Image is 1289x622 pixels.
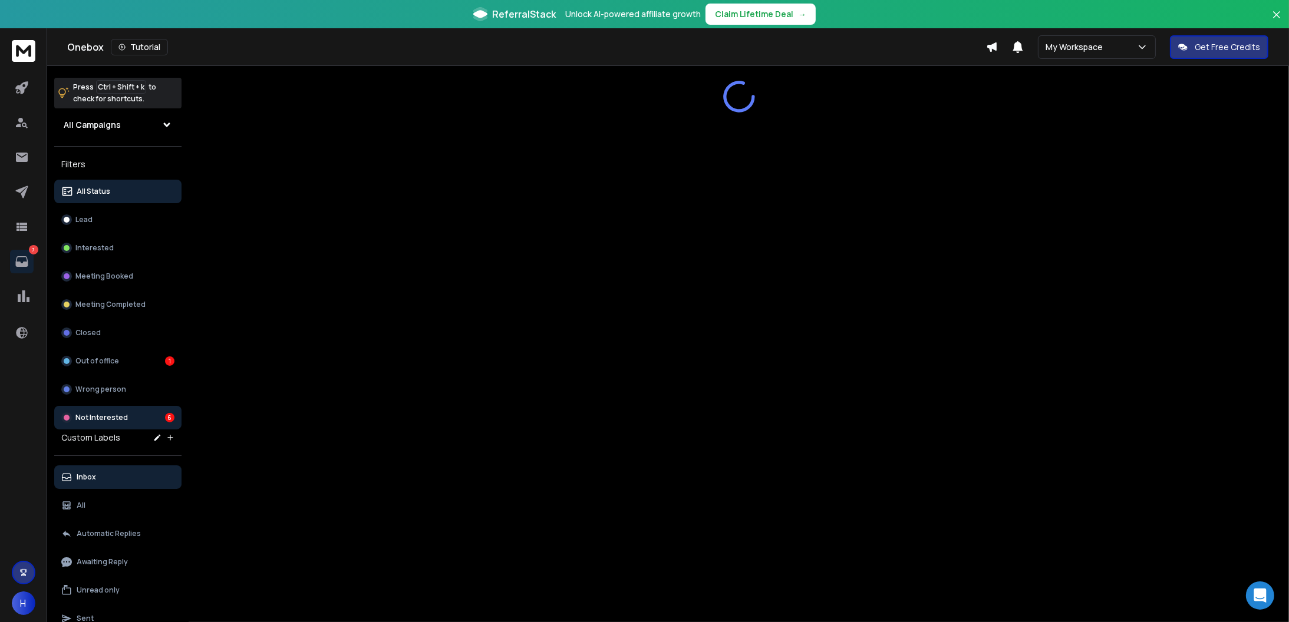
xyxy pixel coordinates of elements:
p: 7 [29,245,38,254]
p: Interested [75,243,114,253]
span: ReferralStack [492,7,556,21]
p: Awaiting Reply [77,557,128,567]
p: Inbox [77,472,96,482]
p: Wrong person [75,385,126,394]
div: 6 [165,413,174,422]
button: Lead [54,208,182,231]
p: Automatic Replies [77,529,141,538]
button: Interested [54,236,182,260]
button: Meeting Completed [54,293,182,316]
button: H [12,591,35,615]
button: Close banner [1269,7,1284,35]
p: Not Interested [75,413,128,422]
p: My Workspace [1046,41,1107,53]
p: Meeting Completed [75,300,146,309]
span: → [798,8,806,20]
div: 1 [165,356,174,366]
p: Out of office [75,356,119,366]
button: Tutorial [111,39,168,55]
button: All [54,494,182,517]
a: 7 [10,250,34,273]
button: All Campaigns [54,113,182,137]
h3: Filters [54,156,182,173]
button: Not Interested6 [54,406,182,429]
button: Closed [54,321,182,345]
p: Press to check for shortcuts. [73,81,156,105]
button: Awaiting Reply [54,550,182,574]
p: Lead [75,215,93,224]
button: Unread only [54,578,182,602]
button: Wrong person [54,378,182,401]
div: Onebox [67,39,986,55]
button: Out of office1 [54,349,182,373]
span: Ctrl + Shift + k [96,80,146,94]
button: Claim Lifetime Deal→ [706,4,816,25]
button: All Status [54,180,182,203]
div: Open Intercom Messenger [1246,581,1274,610]
h1: All Campaigns [64,119,121,131]
h3: Custom Labels [61,432,120,444]
button: Get Free Credits [1170,35,1268,59]
button: Inbox [54,465,182,489]
button: Meeting Booked [54,264,182,288]
p: Unlock AI-powered affiliate growth [565,8,701,20]
p: Closed [75,328,101,338]
p: Meeting Booked [75,272,133,281]
button: Automatic Replies [54,522,182,545]
p: Get Free Credits [1195,41,1260,53]
p: All Status [77,187,110,196]
p: Unread only [77,585,120,595]
p: All [77,501,85,510]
